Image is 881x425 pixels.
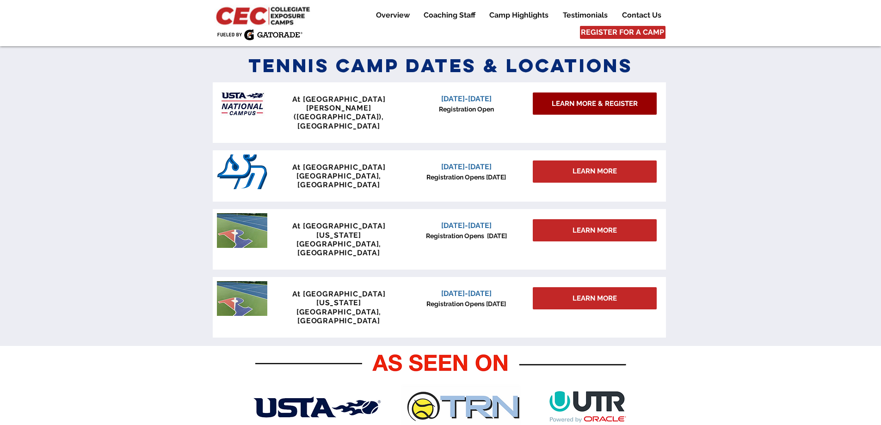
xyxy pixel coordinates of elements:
[296,240,381,257] span: [GEOGRAPHIC_DATA], [GEOGRAPHIC_DATA]
[441,221,492,230] span: [DATE]-[DATE]
[533,160,657,183] div: LEARN MORE
[217,213,267,248] img: penn tennis courts with logo.jpeg
[552,99,638,109] span: LEARN MORE & REGISTER
[533,92,657,115] a: LEARN MORE & REGISTER
[617,10,666,21] p: Contact Us
[573,226,617,235] span: LEARN MORE
[558,10,612,21] p: Testimonials
[556,10,615,21] a: Testimonials
[419,10,480,21] p: Coaching Staff
[217,29,302,40] img: Fueled by Gatorade.png
[426,300,506,308] span: Registration Opens [DATE]
[580,26,665,39] a: REGISTER FOR A CAMP
[573,294,617,303] span: LEARN MORE
[217,281,267,316] img: penn tennis courts with logo.jpeg
[217,154,267,189] img: San_Diego_Toreros_logo.png
[292,163,386,172] span: At [GEOGRAPHIC_DATA]
[292,222,386,239] span: At [GEOGRAPHIC_DATA][US_STATE]
[362,10,668,21] nav: Site
[573,166,617,176] span: LEARN MORE
[482,10,555,21] a: Camp Highlights
[426,173,506,181] span: Registration Opens [DATE]
[296,172,381,189] span: [GEOGRAPHIC_DATA], [GEOGRAPHIC_DATA]
[371,10,414,21] p: Overview
[292,289,386,307] span: At [GEOGRAPHIC_DATA][US_STATE]
[439,105,494,113] span: Registration Open
[248,54,633,77] span: Tennis Camp Dates & Locations
[369,10,416,21] a: Overview
[441,94,492,103] span: [DATE]-[DATE]
[417,10,482,21] a: Coaching Staff
[615,10,668,21] a: Contact Us
[533,287,657,309] a: LEARN MORE
[214,5,314,26] img: CEC Logo Primary_edited.jpg
[581,27,664,37] span: REGISTER FOR A CAMP
[426,232,507,240] span: Registration Opens [DATE]
[217,86,267,121] img: USTA Campus image_edited.jpg
[533,219,657,241] a: LEARN MORE
[294,104,384,130] span: [PERSON_NAME] ([GEOGRAPHIC_DATA]), [GEOGRAPHIC_DATA]
[292,95,386,104] span: At [GEOGRAPHIC_DATA]
[441,289,492,298] span: [DATE]-[DATE]
[485,10,553,21] p: Camp Highlights
[441,162,492,171] span: [DATE]-[DATE]
[296,308,381,325] span: [GEOGRAPHIC_DATA], [GEOGRAPHIC_DATA]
